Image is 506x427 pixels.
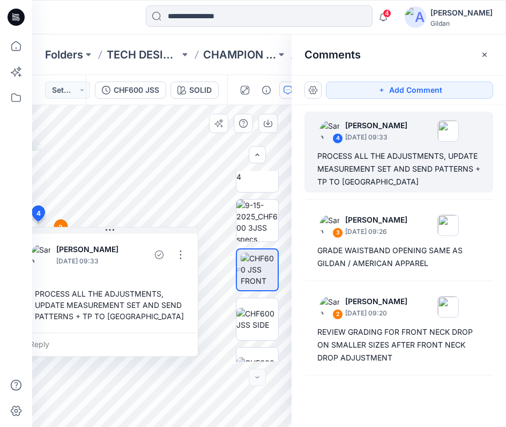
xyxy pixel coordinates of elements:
p: [DATE] 09:26 [345,226,407,237]
img: CHF600 JSS FRONT [241,253,278,286]
button: Add Comment [326,82,493,99]
p: [DATE] 09:33 [345,132,407,143]
button: CHF600 JSS [95,82,166,99]
img: Sara Hernandez [319,296,341,318]
p: [PERSON_NAME] [345,213,407,226]
div: 3 [332,227,343,238]
img: CHF600 JSS BACK [236,357,278,380]
img: CHF600 JSS SIDE [236,308,278,330]
div: GRADE WAISTBAND OPENING SAME AS GILDAN / AMERICAN APPAREL [317,244,480,270]
p: [PERSON_NAME] [345,295,407,308]
div: Gildan [430,19,493,27]
a: Folders [45,47,83,62]
div: 2 [332,309,343,320]
h2: Comments [304,48,361,61]
a: TECH DESIGN PD SRL [107,47,180,62]
img: avatar [405,6,426,28]
button: Details [258,82,275,99]
p: [PERSON_NAME] [56,243,127,256]
div: [PERSON_NAME] [430,6,493,19]
button: SOLID [170,82,219,99]
div: CHF600 JSS [114,84,159,96]
span: 2 [58,223,63,232]
p: [DATE] 09:20 [345,308,407,319]
p: [DATE] 09:33 [56,256,127,267]
div: Reply [22,333,198,356]
div: PROCESS ALL THE ADJUSTMENTS, UPDATE MEASUREMENT SET AND SEND PATTERNS + TP TO [GEOGRAPHIC_DATA] [317,150,480,188]
img: Sara Hernandez [31,244,52,266]
img: Sara Hernandez [319,120,341,142]
span: 4 [36,209,41,218]
div: PROCESS ALL THE ADJUSTMENTS, UPDATE MEASUREMENT SET AND SEND PATTERNS + TP TO [GEOGRAPHIC_DATA] [31,284,189,326]
div: 4 [332,133,343,144]
p: [PERSON_NAME] [345,119,407,132]
img: 9-15-2025_CHF600 3JSS specs [236,200,278,241]
div: REVIEW GRADING FOR FRONT NECK DROP ON SMALLER SIZES AFTER FRONT NECK DROP ADJUSTMENT [317,326,480,364]
a: CHAMPION PW [203,47,276,62]
div: SOLID [189,84,212,96]
img: Sara Hernandez [319,215,341,236]
span: 4 [383,9,391,18]
img: G_VQS_14 [236,160,278,182]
